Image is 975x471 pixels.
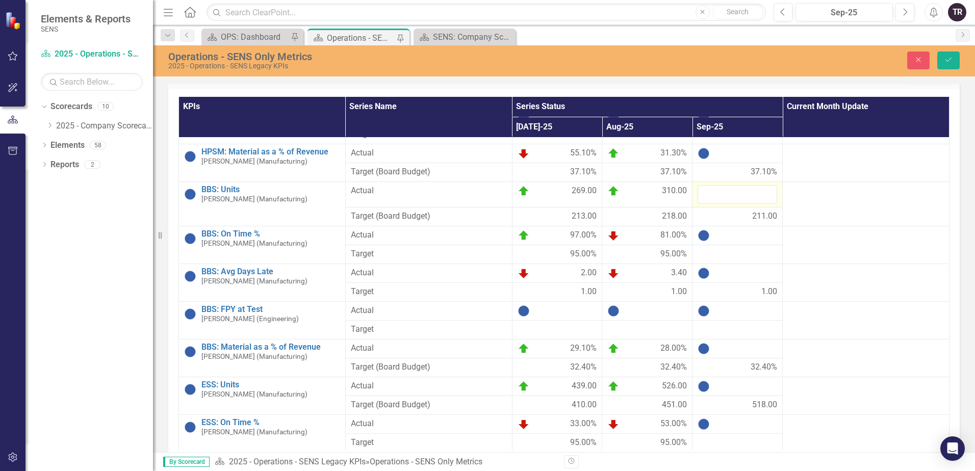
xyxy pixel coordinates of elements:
[698,380,710,392] img: No Information
[201,229,340,239] a: BBS: On Time %
[50,159,79,171] a: Reports
[204,31,288,43] a: OPS: Dashboard
[607,185,620,197] img: On Target
[163,457,210,467] span: By Scorecard
[940,436,965,461] div: Open Intercom Messenger
[607,305,620,317] img: No Information
[518,380,530,392] img: On Target
[41,48,143,60] a: 2025 - Operations - SENS Legacy KPIs
[518,229,530,242] img: On Target
[662,185,687,197] span: 310.00
[201,185,340,194] a: BBS: Units
[660,437,687,449] span: 95.00%
[201,380,340,389] a: ESS: Units
[184,232,196,245] img: No Information
[351,380,507,392] span: Actual
[201,390,307,398] small: [PERSON_NAME] (Manufacturing)
[351,437,507,449] span: Target
[201,267,340,276] a: BBS: Avg Days Late
[41,13,131,25] span: Elements & Reports
[671,267,687,279] span: 3.40
[518,147,530,160] img: Below Target
[660,248,687,260] span: 95.00%
[201,428,307,436] small: [PERSON_NAME] (Manufacturing)
[184,188,196,200] img: No Information
[327,32,394,44] div: Operations - SENS Only Metrics
[184,150,196,163] img: No Information
[662,211,687,222] span: 218.00
[351,211,507,222] span: Target (Board Budget)
[201,315,299,323] small: [PERSON_NAME] (Engineering)
[201,343,340,352] a: BBS: Material as a % of Revenue
[201,195,307,203] small: [PERSON_NAME] (Manufacturing)
[570,418,597,430] span: 33.00%
[351,185,507,197] span: Actual
[662,399,687,411] span: 451.00
[201,277,307,285] small: [PERSON_NAME] (Manufacturing)
[518,267,530,279] img: Below Target
[698,147,710,160] img: No Information
[50,101,92,113] a: Scorecards
[570,361,597,373] span: 32.40%
[727,8,749,16] span: Search
[201,147,340,156] a: HPSM: Material as a % of Revenue
[607,267,620,279] img: Below Target
[660,361,687,373] span: 32.40%
[660,147,687,160] span: 31.30%
[201,158,307,165] small: [PERSON_NAME] (Manufacturing)
[572,185,597,197] span: 269.00
[518,305,530,317] img: No Information
[184,421,196,433] img: No Information
[433,31,513,43] div: SENS: Company Scorecard
[948,3,966,21] button: TR
[662,380,687,392] span: 526.00
[351,343,507,354] span: Actual
[41,73,143,91] input: Search Below...
[351,305,507,317] span: Actual
[416,31,513,43] a: SENS: Company Scorecard
[41,25,131,33] small: SENS
[799,7,889,19] div: Sep-25
[761,286,777,298] span: 1.00
[56,120,153,132] a: 2025 - Company Scorecard
[351,361,507,373] span: Target (Board Budget)
[751,361,777,373] span: 32.40%
[168,51,612,62] div: Operations - SENS Only Metrics
[660,166,687,178] span: 37.10%
[201,418,340,427] a: ESS: On Time %
[168,62,612,70] div: 2025 - Operations - SENS Legacy KPIs
[351,399,507,411] span: Target (Board Budget)
[184,270,196,282] img: No Information
[581,267,597,279] span: 2.00
[796,3,893,21] button: Sep-25
[607,147,620,160] img: On Target
[370,457,482,466] div: Operations - SENS Only Metrics
[5,12,23,30] img: ClearPoint Strategy
[712,5,763,19] button: Search
[607,343,620,355] img: On Target
[752,399,777,411] span: 518.00
[184,308,196,320] img: No Information
[751,166,777,178] span: 37.10%
[518,418,530,430] img: Below Target
[351,229,507,241] span: Actual
[698,229,710,242] img: No Information
[570,166,597,178] span: 37.10%
[570,437,597,449] span: 95.00%
[351,166,507,178] span: Target (Board Budget)
[698,418,710,430] img: No Information
[671,286,687,298] span: 1.00
[698,267,710,279] img: No Information
[570,229,597,242] span: 97.00%
[201,305,340,314] a: BBS: FPY at Test
[698,305,710,317] img: No Information
[351,267,507,279] span: Actual
[215,456,556,468] div: »
[50,140,85,151] a: Elements
[90,141,106,149] div: 58
[229,457,366,466] a: 2025 - Operations - SENS Legacy KPIs
[607,229,620,242] img: Below Target
[607,418,620,430] img: Below Target
[572,380,597,392] span: 439.00
[752,211,777,222] span: 211.00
